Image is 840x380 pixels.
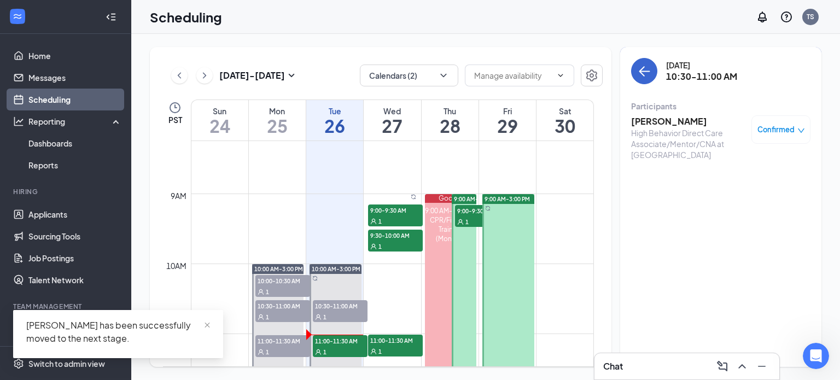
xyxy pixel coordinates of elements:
[258,349,264,355] svg: User
[797,127,805,135] span: down
[255,300,310,311] span: 10:30-11:00 AM
[465,218,469,226] span: 1
[378,243,382,250] span: 1
[26,319,210,345] div: [PERSON_NAME] has been successfully moved to the next stage.
[315,314,322,320] svg: User
[438,70,449,81] svg: ChevronDown
[422,116,479,135] h1: 28
[28,116,122,127] div: Reporting
[323,348,326,356] span: 1
[365,194,411,202] span: 9:00 AM-3:00 PM
[585,69,598,82] svg: Settings
[755,360,768,373] svg: Minimize
[370,218,377,225] svg: User
[312,276,318,281] svg: Sync
[368,204,423,215] span: 9:00-9:30 AM
[249,116,306,135] h1: 25
[753,358,771,375] button: Minimize
[12,11,23,22] svg: WorkstreamLogo
[28,132,122,154] a: Dashboards
[364,106,421,116] div: Wed
[315,349,322,355] svg: User
[479,116,536,135] h1: 29
[266,313,269,321] span: 1
[714,358,731,375] button: ComposeMessage
[306,116,363,135] h1: 26
[13,302,120,311] div: Team Management
[191,100,248,141] a: August 24, 2025
[171,67,188,84] button: ChevronLeft
[411,194,416,200] svg: Sync
[479,106,536,116] div: Fri
[28,203,122,225] a: Applicants
[255,275,310,286] span: 10:00-10:30 AM
[757,124,795,135] span: Confirmed
[364,116,421,135] h1: 27
[368,335,423,346] span: 11:00-11:30 AM
[556,71,565,80] svg: ChevronDown
[168,101,182,114] svg: Clock
[631,101,810,112] div: Participants
[266,348,269,356] span: 1
[603,360,623,372] h3: Chat
[425,194,477,203] div: Google
[312,265,360,273] span: 10:00 AM-3:00 PM
[425,215,477,243] div: CPR/First Aid Training (Monthly)
[780,10,793,24] svg: QuestionInfo
[370,243,377,250] svg: User
[733,358,751,375] button: ChevronUp
[150,8,222,26] h1: Scheduling
[803,343,829,369] iframe: Intercom live chat
[631,58,657,84] button: back-button
[13,187,120,196] div: Hiring
[196,67,213,84] button: ChevronRight
[378,218,382,225] span: 1
[364,100,421,141] a: August 27, 2025
[631,115,746,127] h3: [PERSON_NAME]
[258,314,264,320] svg: User
[581,65,603,86] a: Settings
[370,348,377,355] svg: User
[249,106,306,116] div: Mon
[485,206,491,211] svg: Sync
[425,206,477,215] div: 9:00 AM-2:00 PM
[174,69,185,82] svg: ChevronLeft
[422,106,479,116] div: Thu
[258,289,264,295] svg: User
[422,100,479,141] a: August 28, 2025
[28,269,122,291] a: Talent Network
[199,69,210,82] svg: ChevronRight
[106,11,116,22] svg: Collapse
[28,45,122,67] a: Home
[666,60,737,71] div: [DATE]
[249,100,306,141] a: August 25, 2025
[378,348,382,355] span: 1
[536,116,593,135] h1: 30
[638,65,651,78] svg: ArrowLeft
[255,335,310,346] span: 11:00-11:30 AM
[360,65,458,86] button: Calendars (2)ChevronDown
[164,260,189,272] div: 10am
[536,100,593,141] a: August 30, 2025
[203,321,211,329] span: close
[368,230,423,241] span: 9:30-10:00 AM
[631,127,746,160] div: High Behavior Direct Care Associate/Mentor/CNA at [GEOGRAPHIC_DATA]
[716,360,729,373] svg: ComposeMessage
[323,313,326,321] span: 1
[756,10,769,24] svg: Notifications
[219,69,285,81] h3: [DATE] - [DATE]
[306,100,363,141] a: August 26, 2025
[28,225,122,247] a: Sourcing Tools
[485,195,530,203] span: 9:00 AM-3:00 PM
[474,69,552,81] input: Manage availability
[455,205,510,216] span: 9:00-9:30 AM
[28,154,122,176] a: Reports
[736,360,749,373] svg: ChevronUp
[13,116,24,127] svg: Analysis
[807,12,814,21] div: TS
[454,195,499,203] span: 9:00 AM-3:00 PM
[168,190,189,202] div: 9am
[254,265,303,273] span: 10:00 AM-3:00 PM
[306,106,363,116] div: Tue
[479,100,536,141] a: August 29, 2025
